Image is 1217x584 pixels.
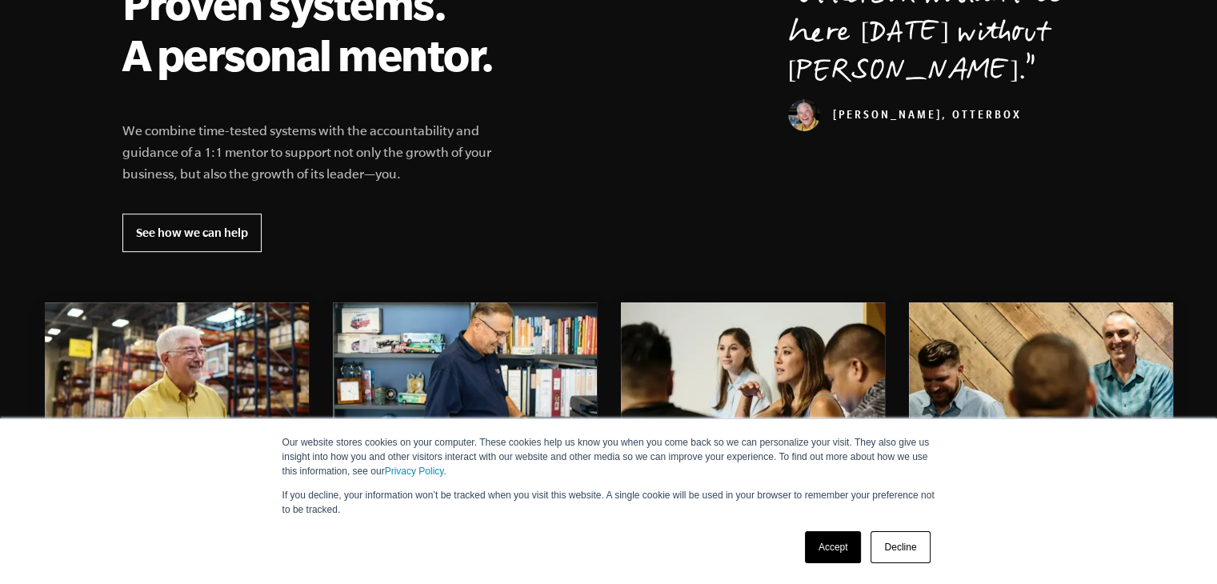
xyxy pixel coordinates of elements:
[805,531,862,563] a: Accept
[621,302,885,462] img: Books include beyond the e myth, e-myth, the e myth
[122,214,262,252] a: See how we can help
[788,99,820,131] img: Curt Richardson, OtterBox
[282,435,935,478] p: Our website stores cookies on your computer. These cookies help us know you when you come back so...
[122,120,513,185] p: We combine time-tested systems with the accountability and guidance of a 1:1 mentor to support no...
[788,110,1022,123] cite: [PERSON_NAME], OtterBox
[282,488,935,517] p: If you decline, your information won’t be tracked when you visit this website. A single cookie wi...
[333,302,597,462] img: beyond the e myth, e-myth, the e myth
[909,302,1173,462] img: Books include beyond the e myth, e-myth, the e myth
[385,466,444,477] a: Privacy Policy
[871,531,930,563] a: Decline
[45,302,309,462] img: beyond the e myth, e-myth, the e myth, e myth revisited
